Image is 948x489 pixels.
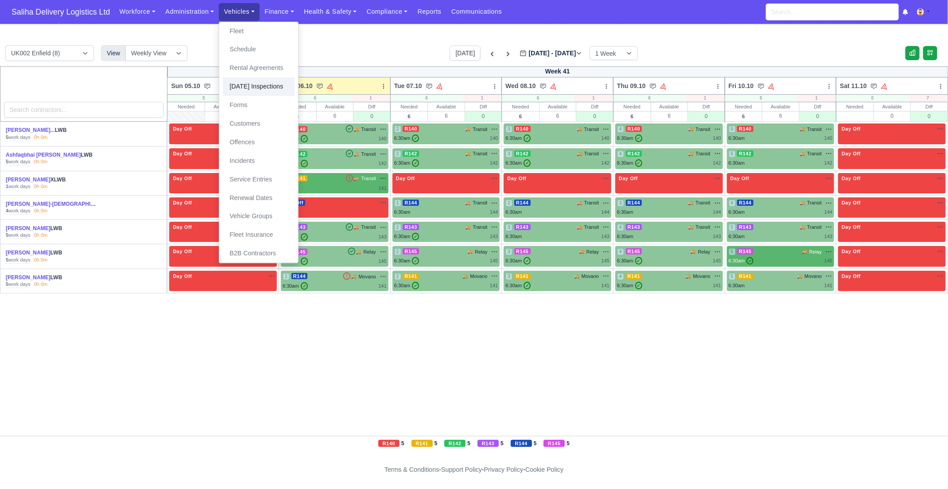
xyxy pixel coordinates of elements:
div: 6 [614,95,686,102]
span: 5 [729,150,736,158]
input: Search contractors... [4,102,164,118]
div: 6:30am [729,233,745,240]
div: 6 [502,95,574,102]
a: Administration [160,3,219,20]
a: Saliha Delivery Logistics Ltd [7,4,114,21]
span: 3 [505,150,513,158]
div: 0 [836,95,909,102]
span: 3 [617,200,624,207]
span: R143 [626,224,642,230]
a: Finance [260,3,299,20]
div: LWB [6,200,98,208]
div: 141 [378,185,386,192]
span: Day Off [840,126,863,132]
div: 140 [713,135,721,142]
a: Renewal Dates [223,189,295,208]
span: R140 [291,126,308,132]
a: Forms [223,96,295,115]
div: 0 [874,111,911,120]
span: Movano [582,273,599,280]
a: Fleet Insurance [223,226,295,244]
span: Day Off [171,224,194,230]
span: 🚚 [356,249,361,255]
div: 140 [824,135,832,142]
div: 0 [354,111,390,121]
div: Available [317,102,354,111]
span: R145 [737,248,754,254]
div: 143 [602,233,610,240]
span: Day Off [840,200,863,206]
span: 4 [617,126,624,133]
span: 2 [505,200,513,207]
span: Thu 09.10 [617,81,646,90]
span: 🚚 [351,273,357,280]
div: work days [6,257,31,264]
span: Day Off [505,175,528,181]
a: Vehicle Groups [223,207,295,226]
a: Privacy Policy [484,466,524,473]
div: 144 [713,208,721,216]
div: 7 [909,95,948,102]
div: 6:30am [617,257,642,265]
span: Tue 07.10 [394,81,422,90]
div: Diff [465,102,502,111]
span: Transit [695,199,710,207]
div: work days [6,134,31,141]
div: 0 [911,111,948,121]
a: Schedule [223,40,295,59]
span: Transit [584,223,599,231]
span: Transit [361,175,376,182]
div: 6:30am [617,135,642,142]
div: 6:30am [394,233,420,240]
span: Day Off [171,150,194,157]
span: Day Off [840,150,863,157]
span: 🚚 [354,224,359,231]
span: Sun 05.10 [171,81,200,90]
div: Diff [576,102,613,111]
a: [PERSON_NAME] [6,274,51,281]
span: Day Off [171,248,194,254]
span: R143 [291,224,308,230]
span: 5 [729,248,736,255]
a: [PERSON_NAME] [6,250,51,256]
span: 1 [283,273,290,280]
span: Day Off [840,224,863,230]
div: work days [6,183,31,190]
span: Day Off [394,175,417,181]
div: work days [6,208,31,215]
div: Needed [725,102,762,111]
div: 144 [824,208,832,216]
span: Transit [584,126,599,133]
span: R145 [514,248,531,254]
span: R143 [514,224,531,230]
span: 4 [729,200,736,207]
span: Saliha Delivery Logistics Ltd [7,3,114,21]
strong: 5 [6,257,8,262]
span: R140 [403,126,419,132]
span: R144 [403,200,419,206]
span: Transit [807,223,822,231]
span: R142 [626,150,642,157]
span: Wed 08.10 [505,81,536,90]
span: Transit [473,126,487,133]
div: 6:30am [505,159,531,167]
span: 🚚 [467,248,473,255]
button: [DATE] [450,46,481,61]
span: R141 [403,273,419,279]
a: Cookie Policy [525,466,563,473]
strong: 4 [6,208,8,213]
span: 🚚 [800,224,805,231]
div: 6 [762,111,799,120]
div: LWB [6,127,98,134]
span: ✓ [301,258,308,265]
span: Transit [584,150,599,158]
div: 0 [167,95,240,102]
div: 0 [688,111,725,121]
div: 0h 0m [34,134,48,141]
span: Transit [807,150,822,158]
a: Terms & Conditions [385,466,439,473]
div: work days [6,158,31,166]
span: 🚚 [688,224,693,231]
div: 6 [725,95,797,102]
span: 4 [617,224,624,231]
